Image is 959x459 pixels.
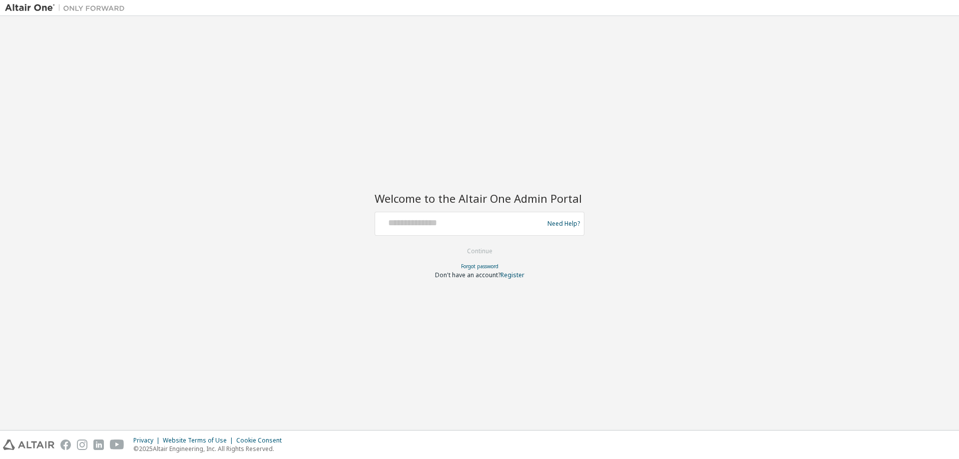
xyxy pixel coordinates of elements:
a: Register [500,271,524,279]
img: facebook.svg [60,440,71,450]
img: linkedin.svg [93,440,104,450]
p: © 2025 Altair Engineering, Inc. All Rights Reserved. [133,445,288,453]
img: instagram.svg [77,440,87,450]
span: Don't have an account? [435,271,500,279]
a: Need Help? [547,223,580,224]
div: Privacy [133,437,163,445]
img: altair_logo.svg [3,440,54,450]
a: Forgot password [461,263,498,270]
div: Cookie Consent [236,437,288,445]
img: Altair One [5,3,130,13]
h2: Welcome to the Altair One Admin Portal [375,191,584,205]
img: youtube.svg [110,440,124,450]
div: Website Terms of Use [163,437,236,445]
